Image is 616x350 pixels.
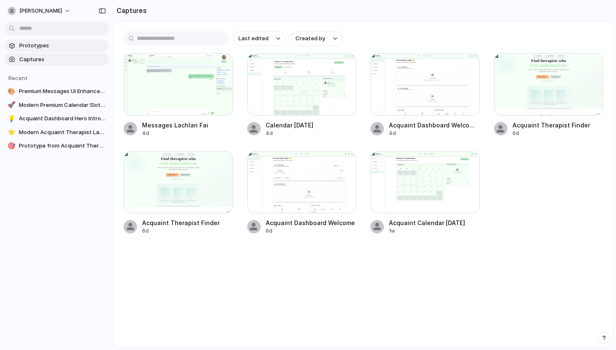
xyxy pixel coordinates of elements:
[295,34,325,43] span: Created by
[8,101,16,109] div: 🚀
[4,99,109,111] a: 🚀Modern Premium Calendar Slot Design
[389,121,480,130] span: Acquaint Dashboard Welcome v2
[113,5,147,16] h2: Captures
[389,227,480,235] div: 1w
[8,142,16,150] div: 🎯
[19,87,106,96] span: Premium Messages UI Enhancement
[19,114,106,123] span: Acquaint Dashboard Hero Introduction
[19,41,106,50] span: Prototypes
[19,142,106,150] span: Prototype from Acquaint Therapist Finder
[8,128,16,137] div: ⭐
[4,39,109,52] a: Prototypes
[4,126,109,139] a: ⭐Modern Acquaint Therapist Landing Page
[8,87,16,96] div: 🎨
[4,53,109,66] a: Captures
[4,4,75,18] button: [PERSON_NAME]
[4,112,109,125] a: 💡Acquaint Dashboard Hero Introduction
[142,121,233,130] span: Messages Lachlan Fai
[142,130,233,137] div: 4d
[233,31,285,46] button: Last edited
[8,114,16,123] div: 💡
[290,31,342,46] button: Created by
[142,218,233,227] span: Acquaint Therapist Finder
[266,130,357,137] div: 4d
[19,55,106,64] span: Captures
[19,7,62,15] span: [PERSON_NAME]
[266,218,357,227] span: Acquaint Dashboard Welcome
[142,227,233,235] div: 6d
[19,128,106,137] span: Modern Acquaint Therapist Landing Page
[389,130,480,137] div: 4d
[266,121,357,130] span: Calendar [DATE]
[8,75,28,81] span: Recent
[4,140,109,152] a: 🎯Prototype from Acquaint Therapist Finder
[512,130,603,137] div: 6d
[266,227,357,235] div: 6d
[238,34,269,43] span: Last edited
[19,101,106,109] span: Modern Premium Calendar Slot Design
[389,218,480,227] span: Acquaint Calendar [DATE]
[4,85,109,98] a: 🎨Premium Messages UI Enhancement
[512,121,603,130] span: Acquaint Therapist Finder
